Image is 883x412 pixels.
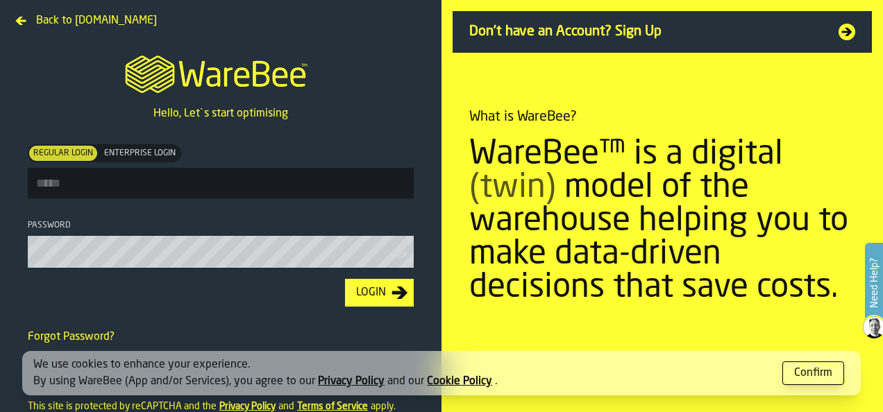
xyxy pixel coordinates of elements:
div: alert-[object Object] [22,351,861,395]
a: Privacy Policy [318,376,385,387]
a: Cookie Policy [427,376,492,387]
a: Don't have an Account? Sign Up [453,11,872,53]
div: Login [351,284,392,301]
div: thumb [29,146,97,161]
label: button-toolbar-[object Object] [28,144,414,198]
a: logo-header [112,39,328,105]
div: Password [28,221,414,230]
div: What is WareBee? [469,108,577,127]
span: (twin) [469,171,556,205]
div: thumb [100,146,180,161]
a: Back to [DOMAIN_NAME] [11,11,162,22]
input: button-toolbar-Password [28,236,414,268]
label: button-toolbar-Password [28,221,414,268]
label: button-switch-multi-Enterprise Login [99,144,181,162]
p: Hello, Let`s start optimising [153,105,288,122]
div: We use cookies to enhance your experience. By using WareBee (App and/or Services), you agree to o... [33,357,771,390]
div: WareBee™ is a digital model of the warehouse helping you to make data-driven decisions that save ... [469,138,855,304]
label: button-switch-multi-Regular Login [28,144,99,162]
label: Need Help? [866,244,882,322]
span: Back to [DOMAIN_NAME] [36,12,157,29]
input: button-toolbar-[object Object] [28,168,414,198]
span: Enterprise Login [101,147,178,160]
div: Confirm [794,365,832,381]
button: button-toolbar-Password [394,247,411,261]
button: button- [782,361,844,385]
span: Don't have an Account? Sign Up [469,22,822,42]
button: button-Login [345,279,414,307]
span: Regular Login [31,147,96,160]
